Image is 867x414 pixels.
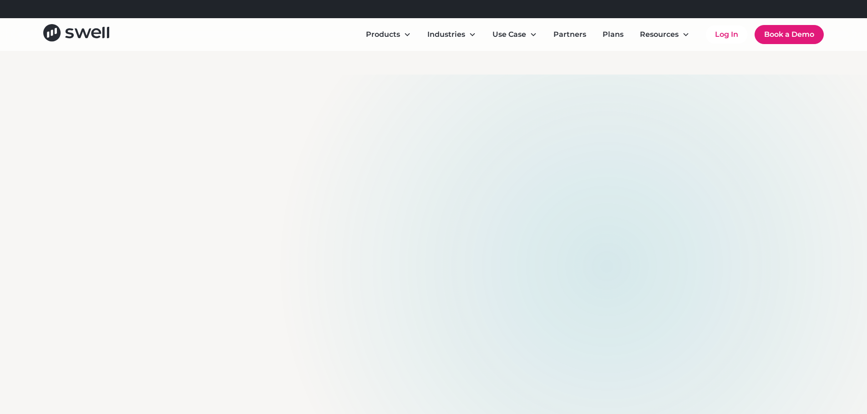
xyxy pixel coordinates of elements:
div: Resources [640,29,679,40]
div: Resources [633,25,697,44]
div: Products [366,29,400,40]
a: Log In [706,25,747,44]
a: Plans [595,25,631,44]
div: Industries [420,25,483,44]
a: Partners [546,25,593,44]
div: Products [359,25,418,44]
a: home [43,24,109,45]
div: Industries [427,29,465,40]
a: Book a Demo [755,25,824,44]
div: Use Case [485,25,544,44]
div: Use Case [492,29,526,40]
